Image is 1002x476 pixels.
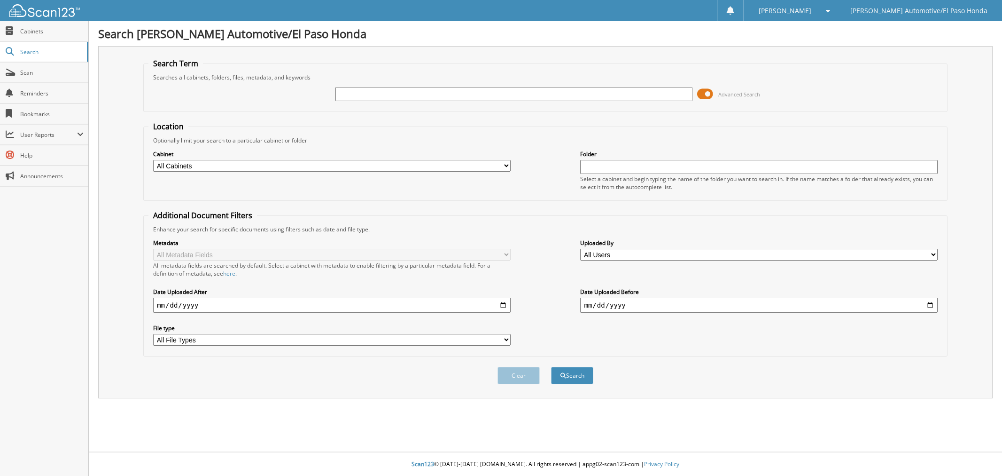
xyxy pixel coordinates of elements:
[20,131,77,139] span: User Reports
[153,298,510,313] input: start
[412,460,434,468] span: Scan123
[759,8,811,14] span: [PERSON_NAME]
[20,172,84,180] span: Announcements
[153,288,510,296] label: Date Uploaded After
[551,367,593,384] button: Search
[89,453,1002,476] div: © [DATE]-[DATE] [DOMAIN_NAME]. All rights reserved | appg02-scan123-com |
[148,225,942,233] div: Enhance your search for specific documents using filters such as date and file type.
[9,4,80,17] img: scan123-logo-white.svg
[718,91,760,98] span: Advanced Search
[20,110,84,118] span: Bookmarks
[148,136,942,144] div: Optionally limit your search to a particular cabinet or folder
[148,210,257,221] legend: Additional Document Filters
[580,150,937,158] label: Folder
[153,324,510,332] label: File type
[497,367,540,384] button: Clear
[20,89,84,97] span: Reminders
[20,27,84,35] span: Cabinets
[850,8,987,14] span: [PERSON_NAME] Automotive/El Paso Honda
[148,73,942,81] div: Searches all cabinets, folders, files, metadata, and keywords
[644,460,679,468] a: Privacy Policy
[148,121,188,132] legend: Location
[955,431,1002,476] iframe: Chat Widget
[223,270,235,278] a: here
[153,262,510,278] div: All metadata fields are searched by default. Select a cabinet with metadata to enable filtering b...
[20,151,84,159] span: Help
[153,150,510,158] label: Cabinet
[580,298,937,313] input: end
[98,26,993,41] h1: Search [PERSON_NAME] Automotive/El Paso Honda
[148,58,203,69] legend: Search Term
[153,239,510,247] label: Metadata
[580,175,937,191] div: Select a cabinet and begin typing the name of the folder you want to search in. If the name match...
[580,239,937,247] label: Uploaded By
[20,69,84,77] span: Scan
[20,48,82,56] span: Search
[580,288,937,296] label: Date Uploaded Before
